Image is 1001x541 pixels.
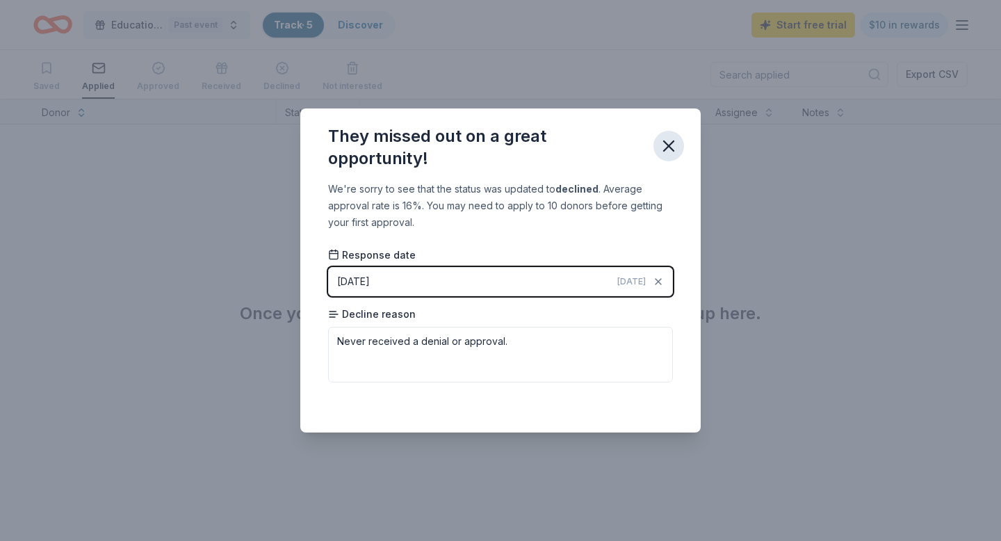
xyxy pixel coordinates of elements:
div: We're sorry to see that the status was updated to . Average approval rate is 16%. You may need to... [328,181,673,231]
span: Decline reason [328,307,416,321]
textarea: Never received a denial or approval. [328,327,673,382]
span: [DATE] [617,276,646,287]
div: [DATE] [337,273,370,290]
b: declined [555,183,599,195]
div: They missed out on a great opportunity! [328,125,642,170]
span: Response date [328,248,416,262]
button: [DATE][DATE] [328,267,673,296]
